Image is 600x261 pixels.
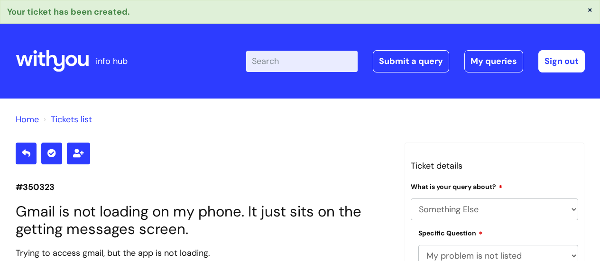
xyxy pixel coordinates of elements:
div: | - [246,50,585,72]
a: Home [16,114,39,125]
p: info hub [96,54,128,69]
li: Solution home [16,112,39,127]
label: Specific Question [418,228,483,237]
h1: Gmail is not loading on my phone. It just sits on the getting messages screen. [16,203,390,238]
a: Sign out [538,50,585,72]
p: #350323 [16,180,390,195]
h3: Ticket details [411,158,579,173]
button: × [587,5,593,14]
a: My queries [464,50,523,72]
input: Search [246,51,358,72]
a: Submit a query [373,50,449,72]
div: Trying to access gmail, but the app is not loading. [16,245,390,261]
label: What is your query about? [411,181,503,191]
li: Tickets list [41,112,92,127]
a: Tickets list [51,114,92,125]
